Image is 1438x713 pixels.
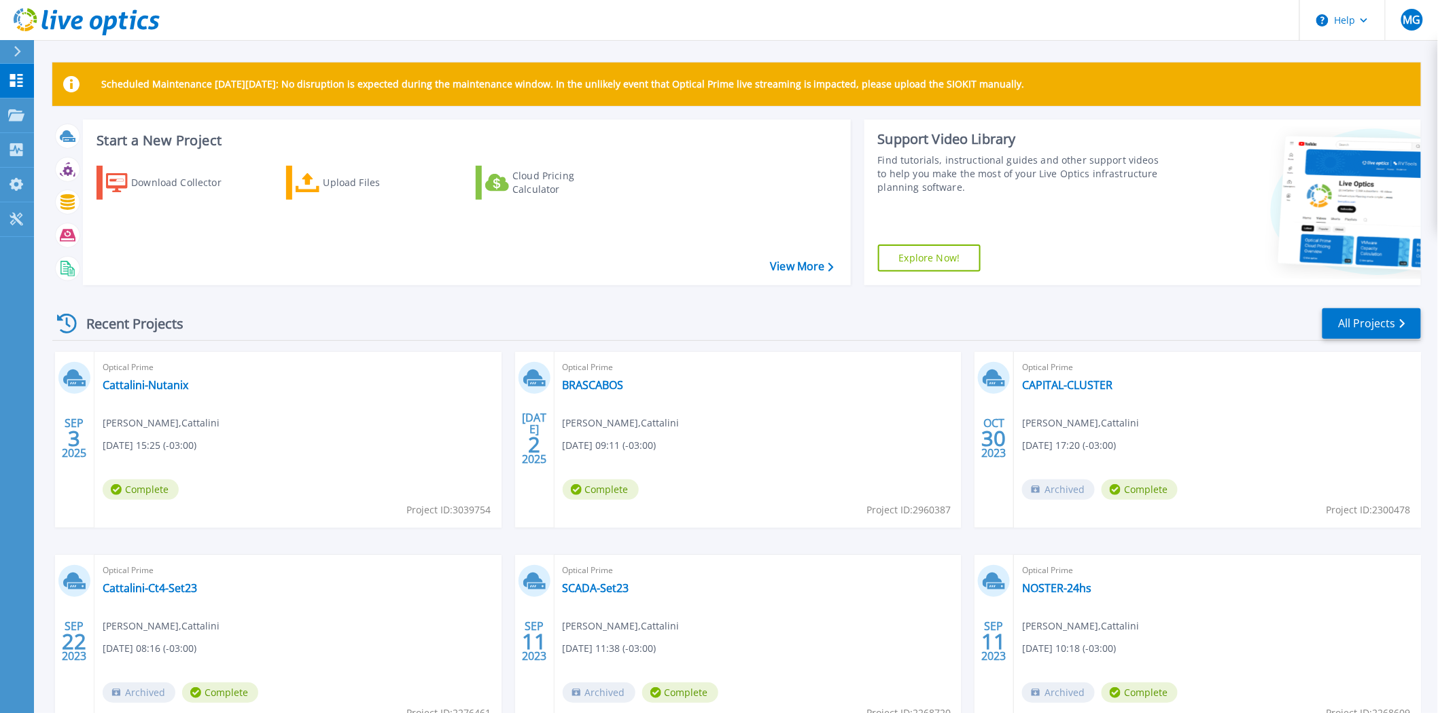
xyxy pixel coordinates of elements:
[982,433,1006,444] span: 30
[878,153,1163,194] div: Find tutorials, instructional guides and other support videos to help you make the most of your L...
[521,617,547,666] div: SEP 2023
[521,414,547,463] div: [DATE] 2025
[563,682,635,703] span: Archived
[770,260,833,273] a: View More
[103,438,196,453] span: [DATE] 15:25 (-03:00)
[476,166,627,200] a: Cloud Pricing Calculator
[982,636,1006,647] span: 11
[103,360,493,375] span: Optical Prime
[1322,308,1421,339] a: All Projects
[407,502,491,517] span: Project ID: 3039754
[61,414,87,463] div: SEP 2025
[101,79,1025,90] p: Scheduled Maintenance [DATE][DATE]: No disruption is expected during the maintenance window. In t...
[131,169,240,196] div: Download Collector
[1403,14,1420,25] span: MG
[97,166,248,200] a: Download Collector
[528,439,540,450] span: 2
[68,433,80,444] span: 3
[878,244,981,272] a: Explore Now!
[1022,682,1095,703] span: Archived
[563,563,953,578] span: Optical Prime
[286,166,438,200] a: Upload Files
[103,563,493,578] span: Optical Prime
[103,378,188,392] a: Cattalini-Nutanix
[1102,682,1178,703] span: Complete
[563,378,624,392] a: BRASCABOS
[182,682,258,703] span: Complete
[563,438,656,453] span: [DATE] 09:11 (-03:00)
[323,169,432,196] div: Upload Files
[563,641,656,656] span: [DATE] 11:38 (-03:00)
[1022,360,1413,375] span: Optical Prime
[103,479,179,500] span: Complete
[1022,619,1139,634] span: [PERSON_NAME] , Cattalini
[1022,378,1112,392] a: CAPITAL-CLUSTER
[103,619,220,634] span: [PERSON_NAME] , Cattalini
[981,617,1007,666] div: SEP 2023
[563,360,953,375] span: Optical Prime
[878,130,1163,148] div: Support Video Library
[103,682,175,703] span: Archived
[563,619,680,634] span: [PERSON_NAME] , Cattalini
[1022,479,1095,500] span: Archived
[1022,416,1139,431] span: [PERSON_NAME] , Cattalini
[642,682,718,703] span: Complete
[103,581,197,595] a: Cattalini-Ct4-Set23
[522,636,546,647] span: 11
[1022,438,1116,453] span: [DATE] 17:20 (-03:00)
[563,479,639,500] span: Complete
[61,617,87,666] div: SEP 2023
[52,307,202,340] div: Recent Projects
[512,169,621,196] div: Cloud Pricing Calculator
[1327,502,1411,517] span: Project ID: 2300478
[1022,641,1116,656] span: [DATE] 10:18 (-03:00)
[103,641,196,656] span: [DATE] 08:16 (-03:00)
[1022,563,1413,578] span: Optical Prime
[97,133,833,148] h3: Start a New Project
[866,502,951,517] span: Project ID: 2960387
[563,416,680,431] span: [PERSON_NAME] , Cattalini
[62,636,86,647] span: 22
[981,414,1007,463] div: OCT 2023
[103,416,220,431] span: [PERSON_NAME] , Cattalini
[1102,479,1178,500] span: Complete
[1022,581,1091,595] a: NOSTER-24hs
[563,581,629,595] a: SCADA-Set23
